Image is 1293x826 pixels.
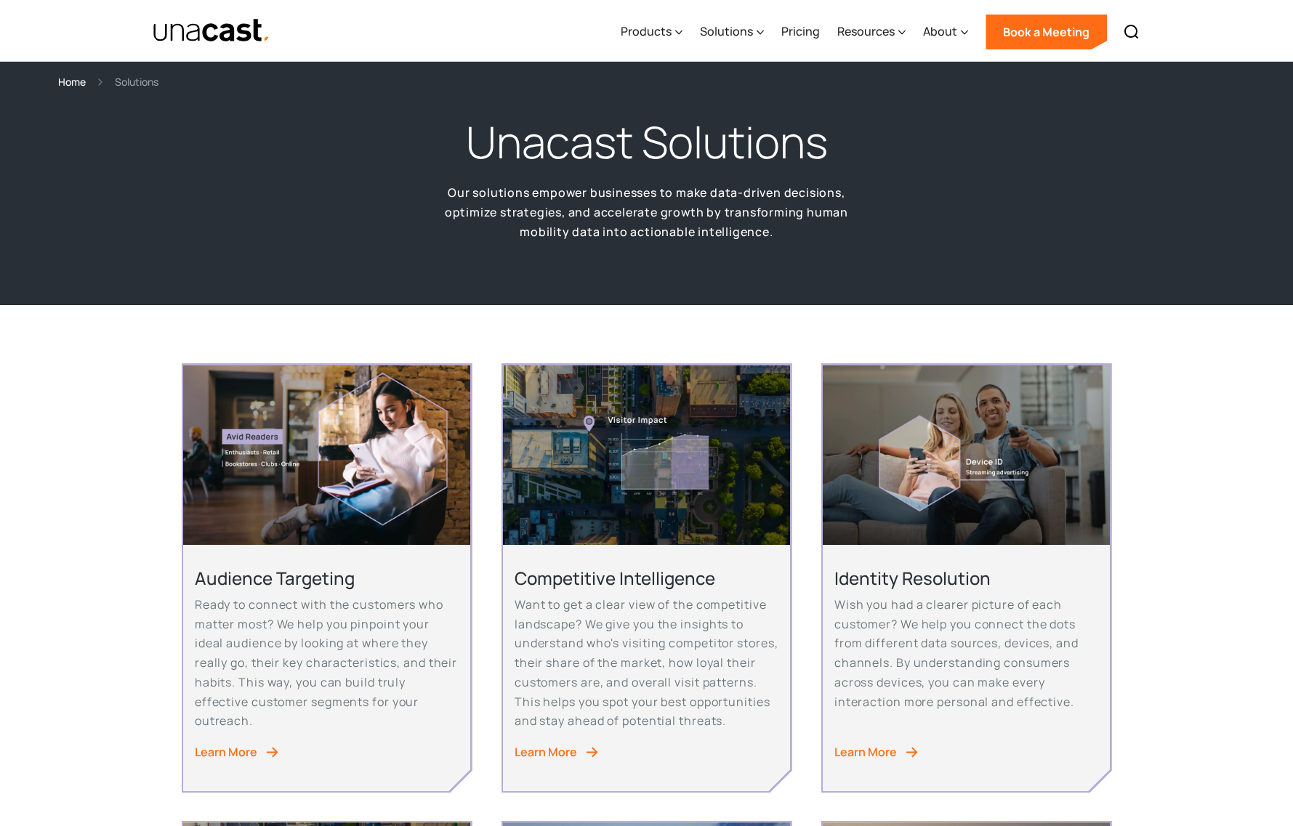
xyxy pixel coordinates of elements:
[837,23,895,40] div: Resources
[515,595,778,731] p: Want to get a clear view of the competitive landscape? We give you the insights to understand who...
[195,595,459,731] p: Ready to connect with the customers who matter most? We help you pinpoint your ideal audience by ...
[195,742,459,762] a: Learn More
[621,2,682,62] div: Products
[621,23,672,40] div: Products
[466,113,828,171] h1: Unacast Solutions
[986,15,1107,49] a: Book a Meeting
[195,742,257,762] div: Learn More
[58,73,86,90] a: Home
[1123,23,1140,41] img: Search icon
[515,742,778,762] a: Learn More
[153,18,271,44] a: home
[834,567,1098,589] h2: Identity Resolution
[923,23,957,40] div: About
[837,2,906,62] div: Resources
[115,73,158,90] div: Solutions
[700,23,753,40] div: Solutions
[781,2,820,62] a: Pricing
[834,595,1098,711] p: Wish you had a clearer picture of each customer? We help you connect the dots from different data...
[422,183,872,241] p: Our solutions empower businesses to make data-driven decisions, optimize strategies, and accelera...
[700,2,764,62] div: Solutions
[923,2,968,62] div: About
[515,567,778,589] h2: Competitive Intelligence
[834,742,897,762] div: Learn More
[515,742,577,762] div: Learn More
[834,742,1098,762] a: Learn More
[195,567,459,589] h2: Audience Targeting
[153,18,271,44] img: Unacast text logo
